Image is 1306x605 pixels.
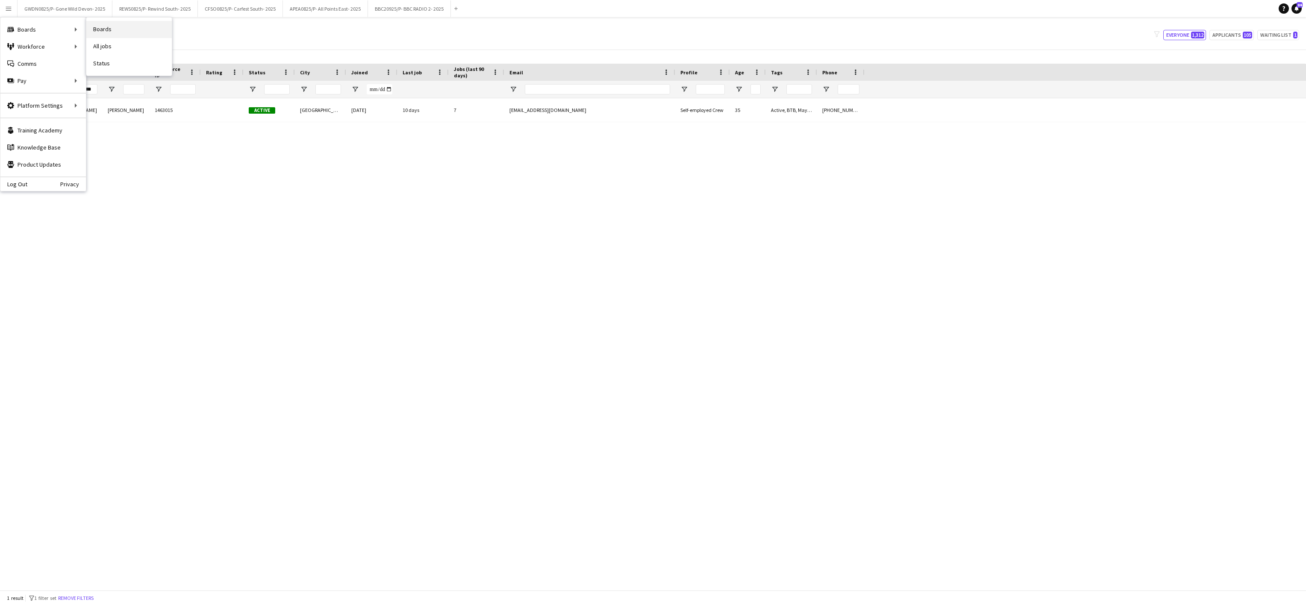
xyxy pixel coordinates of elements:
div: [PHONE_NUMBER] [817,98,865,122]
div: Active, BTB, Maybe, Newsletter, Stadiums [766,98,817,122]
span: Active [249,107,275,114]
a: Training Academy [0,122,86,139]
button: GWDN0825/P- Gone Wild Devon- 2025 [18,0,112,17]
input: Status Filter Input [264,84,290,94]
div: Boards [0,21,86,38]
div: 35 [730,98,766,122]
span: Jobs (last 90 days) [454,66,489,79]
div: Self-employed Crew [675,98,730,122]
button: CFSO0825/P- Carfest South- 2025 [198,0,283,17]
button: REWS0825/P- Rewind South- 2025 [112,0,198,17]
a: Status [86,55,172,72]
span: 84 [1297,2,1303,8]
button: APEA0825/P- All Points East- 2025 [283,0,368,17]
input: Phone Filter Input [838,84,859,94]
button: Open Filter Menu [771,85,779,93]
a: Product Updates [0,156,86,173]
button: Open Filter Menu [155,85,162,93]
span: Rating [206,69,222,76]
span: City [300,69,310,76]
input: Email Filter Input [525,84,670,94]
div: [GEOGRAPHIC_DATA] [295,98,346,122]
span: Tags [771,69,782,76]
input: Joined Filter Input [367,84,392,94]
span: 105 [1243,32,1252,38]
div: [DATE] [346,98,397,122]
input: First Name Filter Input [76,84,97,94]
a: Privacy [60,181,86,188]
button: Open Filter Menu [300,85,308,93]
input: Workforce ID Filter Input [170,84,196,94]
button: Open Filter Menu [509,85,517,93]
a: 84 [1291,3,1302,14]
button: BBC20925/P- BBC RADIO 2- 2025 [368,0,451,17]
span: 1,312 [1191,32,1204,38]
span: 1 filter set [34,595,56,601]
span: Phone [822,69,837,76]
div: 7 [449,98,504,122]
button: Open Filter Menu [108,85,115,93]
span: Email [509,69,523,76]
a: Boards [86,21,172,38]
div: [EMAIL_ADDRESS][DOMAIN_NAME] [504,98,675,122]
span: Profile [680,69,697,76]
input: City Filter Input [315,84,341,94]
input: Profile Filter Input [696,84,725,94]
button: Open Filter Menu [680,85,688,93]
span: Age [735,69,744,76]
button: Open Filter Menu [351,85,359,93]
button: Everyone1,312 [1163,30,1206,40]
a: All jobs [86,38,172,55]
div: Pay [0,72,86,89]
a: Comms [0,55,86,72]
span: Status [249,69,265,76]
span: 1 [1293,32,1297,38]
button: Open Filter Menu [822,85,830,93]
span: Joined [351,69,368,76]
div: [PERSON_NAME] [103,98,150,122]
div: 1463015 [150,98,201,122]
div: Workforce [0,38,86,55]
input: Tags Filter Input [786,84,812,94]
button: Remove filters [56,593,95,603]
button: Applicants105 [1209,30,1254,40]
button: Open Filter Menu [249,85,256,93]
input: Last Name Filter Input [123,84,144,94]
span: Last job [403,69,422,76]
div: 10 days [397,98,449,122]
div: Platform Settings [0,97,86,114]
button: Open Filter Menu [735,85,743,93]
a: Log Out [0,181,27,188]
button: Waiting list1 [1257,30,1299,40]
a: Knowledge Base [0,139,86,156]
input: Age Filter Input [750,84,761,94]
